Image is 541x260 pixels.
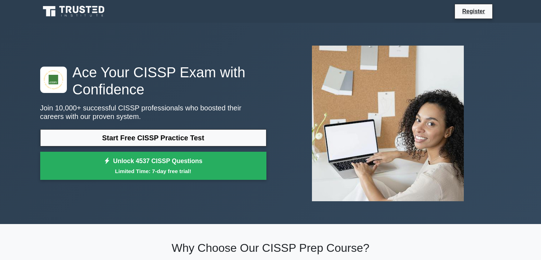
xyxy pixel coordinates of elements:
small: Limited Time: 7-day free trial! [49,167,258,175]
h2: Why Choose Our CISSP Prep Course? [40,241,501,255]
a: Register [458,7,489,16]
a: Unlock 4537 CISSP QuestionsLimited Time: 7-day free trial! [40,152,266,180]
a: Start Free CISSP Practice Test [40,129,266,146]
p: Join 10,000+ successful CISSP professionals who boosted their careers with our proven system. [40,104,266,121]
h1: Ace Your CISSP Exam with Confidence [40,64,266,98]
